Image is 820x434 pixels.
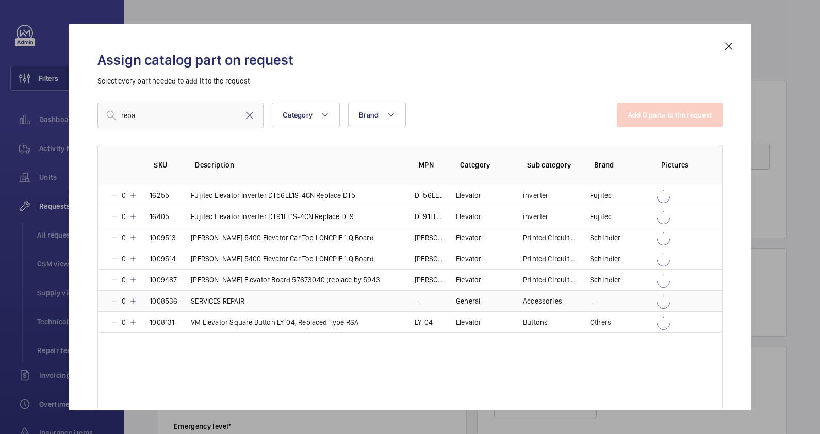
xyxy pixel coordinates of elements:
p: Elevator [456,190,481,201]
p: Fujitec Elevator Inverter DT91LL1S-4CN Replace DT9 [191,211,354,222]
p: 1009514 [150,254,176,264]
p: Brand [594,160,645,170]
p: Elevator [456,232,481,243]
p: Printed Circuit Board [523,232,578,243]
p: Category [460,160,511,170]
p: Select every part needed to add it to the request [97,76,723,86]
p: 1008131 [150,317,174,327]
p: 16405 [150,211,169,222]
p: Schindler [590,254,621,264]
p: Schindler [590,232,621,243]
p: VM Elevator Square Button LY-04, Replaced Type RSA [191,317,358,327]
p: Elevator [456,211,481,222]
p: Buttons [523,317,548,327]
p: 0 [119,232,129,243]
button: Brand [348,103,406,127]
p: [PERSON_NAME] Elevator Board 57673040 (replace by 594314) [415,275,444,285]
p: Schindler [590,275,621,285]
p: 0 [119,211,129,222]
h2: Assign catalog part on request [97,51,723,70]
span: Category [283,111,313,119]
button: Category [272,103,340,127]
p: Sub category [527,160,578,170]
p: -- [415,296,420,306]
p: [PERSON_NAME] 5400 Elevator Car Top LONCPIE 1.Q Board [191,254,374,264]
p: Fujitec Elevator Inverter DT56LL1S-4CN Replace DT5 [191,190,355,201]
p: 0 [119,296,129,306]
p: Elevator [456,254,481,264]
p: 1009513 [150,232,176,243]
p: Others [590,317,611,327]
p: Fujitec [590,211,612,222]
p: Description [195,160,402,170]
p: General [456,296,480,306]
p: MPN [419,160,444,170]
p: [PERSON_NAME] Elevator Board 57673040 (replace by 5943 [191,275,380,285]
p: SERVICES REPAIR [191,296,244,306]
p: inverter [523,190,548,201]
p: LY-04 [415,317,433,327]
p: Elevator [456,317,481,327]
p: Printed Circuit Board [523,275,578,285]
p: 0 [119,190,129,201]
p: 16255 [150,190,169,201]
p: Accessories [523,296,562,306]
p: [PERSON_NAME] 5400 Elevator Car Top LONCPIE 1.Q Board [191,232,374,243]
p: -- [590,296,595,306]
p: 1008536 [150,296,177,306]
p: 0 [119,254,129,264]
p: Printed Circuit Board [523,254,578,264]
p: 0 [119,317,129,327]
input: Find a part [97,103,264,128]
p: 1009487 [150,275,177,285]
p: [PERSON_NAME] 5400 Elevator Car Top LONCPIE 1.Q Board 594396 (to replace 591572) [415,232,444,243]
p: 0 [119,275,129,285]
p: Fujitec [590,190,612,201]
p: Pictures [661,160,701,170]
p: DT91LL1S-4CN [415,211,444,222]
p: [PERSON_NAME] 5400 Elevator Car Top LONCPIE 1.Q Board 594396 (to replace 591572) [415,254,444,264]
button: Add 0 parts to the request [617,103,723,127]
span: Brand [359,111,379,119]
p: DT56LL1S-4CN [415,190,444,201]
p: Elevator [456,275,481,285]
p: inverter [523,211,548,222]
p: SKU [154,160,178,170]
